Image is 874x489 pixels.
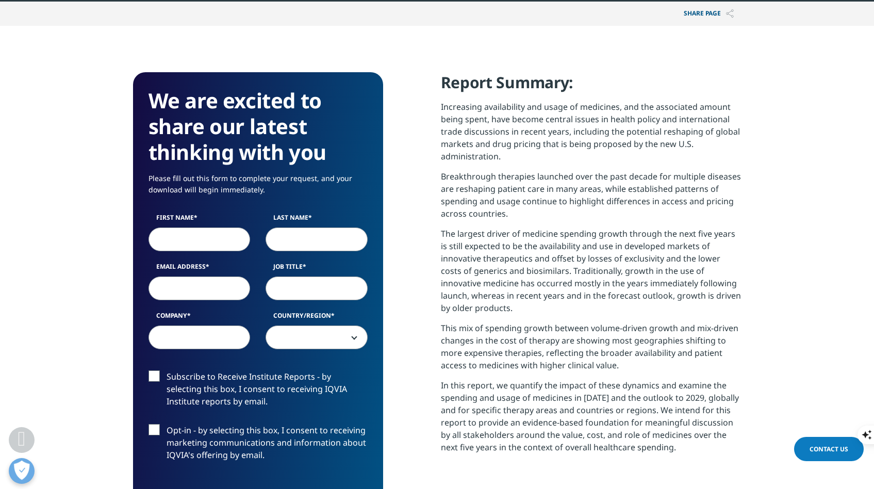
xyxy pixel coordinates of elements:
label: Company [149,311,251,325]
p: Increasing availability and usage of medicines, and the associated amount being spent, have becom... [441,101,741,170]
img: Share PAGE [726,9,734,18]
h4: Report Summary: [441,72,741,101]
p: Share PAGE [676,2,741,26]
label: First Name [149,213,251,227]
span: Contact Us [810,445,848,453]
label: Job Title [266,262,368,276]
button: 打开偏好 [9,458,35,484]
p: In this report, we quantify the impact of these dynamics and examine the spending and usage of me... [441,379,741,461]
p: Please fill out this form to complete your request, and your download will begin immediately. [149,173,368,203]
label: Email Address [149,262,251,276]
p: The largest driver of medicine spending growth through the next five years is still expected to b... [441,227,741,322]
label: Last Name [266,213,368,227]
h3: We are excited to share our latest thinking with you [149,88,368,165]
a: Contact Us [794,437,864,461]
label: Subscribe to Receive Institute Reports - by selecting this box, I consent to receiving IQVIA Inst... [149,370,368,413]
p: Breakthrough therapies launched over the past decade for multiple diseases are reshaping patient ... [441,170,741,227]
p: This mix of spending growth between volume-driven growth and mix-driven changes in the cost of th... [441,322,741,379]
label: Country/Region [266,311,368,325]
button: Share PAGEShare PAGE [676,2,741,26]
label: Opt-in - by selecting this box, I consent to receiving marketing communications and information a... [149,424,368,467]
